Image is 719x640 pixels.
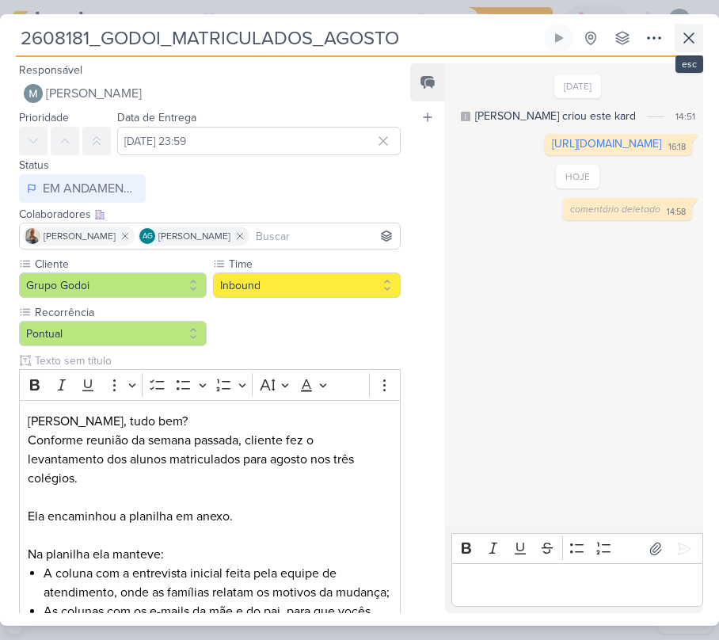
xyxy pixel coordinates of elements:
[227,256,401,272] label: Time
[28,526,392,564] p: Na planilha ela manteve:
[19,158,49,172] label: Status
[553,32,565,44] div: Ligar relógio
[28,412,392,431] p: [PERSON_NAME], tudo bem?
[675,109,695,124] div: 14:51
[668,141,686,154] div: 16:18
[19,206,401,223] div: Colaboradores
[570,204,660,215] span: comentário deletado
[475,108,636,124] div: [PERSON_NAME] criou este kard
[19,369,401,400] div: Editor toolbar
[19,174,146,203] button: EM ANDAMENTO
[19,321,207,346] button: Pontual
[253,227,397,246] input: Buscar
[44,602,392,640] li: As colunas com os e-mails da mãe e do pai, para que vocês possam rastrear o caminho percorrido po...
[139,228,155,244] div: Aline Gimenez Graciano
[32,352,401,369] input: Texto sem título
[552,137,661,150] a: [URL][DOMAIN_NAME]
[19,63,82,77] label: Responsável
[25,228,40,244] img: Iara Santos
[33,256,207,272] label: Cliente
[451,563,703,607] div: Editor editing area: main
[43,179,138,198] div: EM ANDAMENTO
[213,272,401,298] button: Inbound
[158,229,230,243] span: [PERSON_NAME]
[675,55,703,73] div: esc
[46,84,142,103] span: [PERSON_NAME]
[451,533,703,564] div: Editor toolbar
[16,24,542,52] input: Kard Sem Título
[19,272,207,298] button: Grupo Godoi
[143,233,153,241] p: AG
[117,111,196,124] label: Data de Entrega
[19,111,69,124] label: Prioridade
[44,564,392,602] li: A coluna com a entrevista inicial feita pela equipe de atendimento, onde as famílias relatam os m...
[24,84,43,103] img: Mariana Amorim
[28,431,392,526] p: Conforme reunião da semana passada, cliente fez o levantamento dos alunos matriculados para agost...
[19,79,401,108] button: [PERSON_NAME]
[33,304,207,321] label: Recorrência
[667,206,686,219] div: 14:58
[44,229,116,243] span: [PERSON_NAME]
[117,127,401,155] input: Select a date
